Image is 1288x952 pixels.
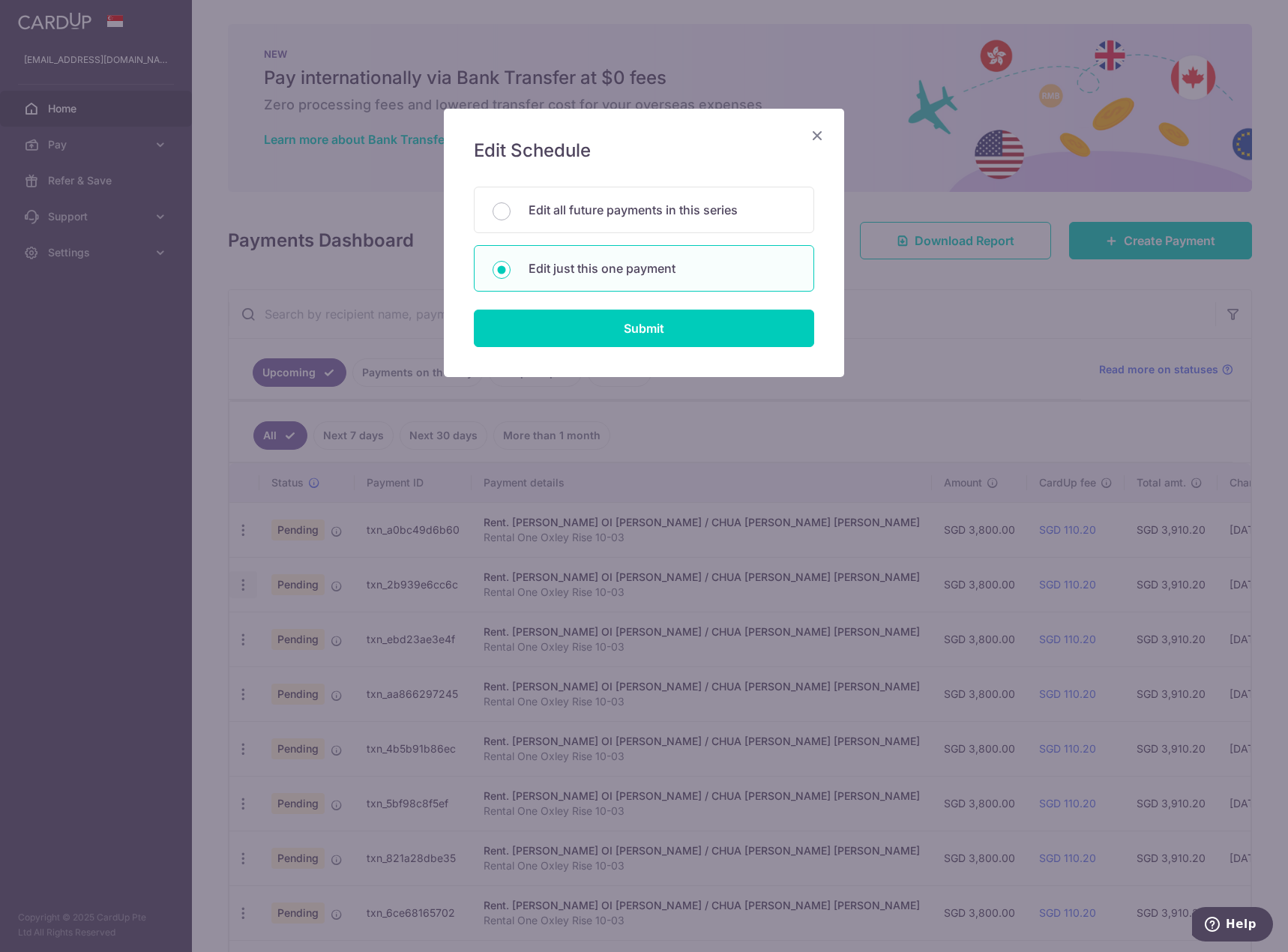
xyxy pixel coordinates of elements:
[529,201,795,219] p: Edit all future payments in this series
[474,310,814,347] input: Submit
[529,259,795,277] p: Edit just this one payment
[808,127,826,145] button: Close
[1192,907,1273,945] iframe: Opens a widget where you can find more information
[474,139,814,163] h5: Edit Schedule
